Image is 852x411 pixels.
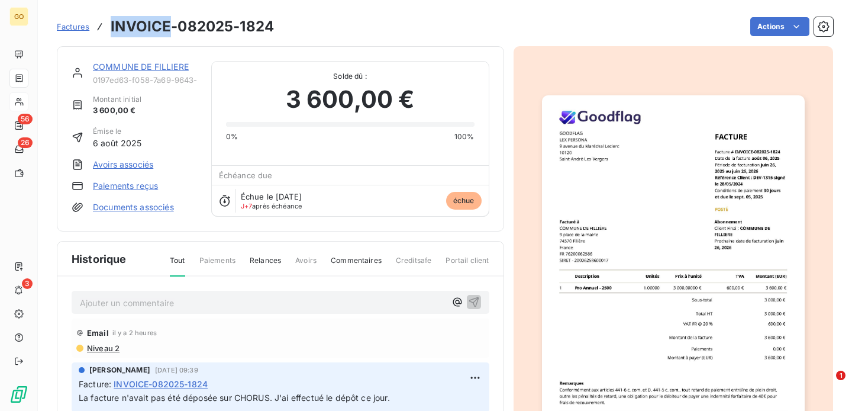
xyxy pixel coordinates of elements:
span: après échéance [241,203,302,210]
span: échue [446,192,482,210]
div: GO [9,7,28,26]
a: Paiements reçus [93,180,158,192]
span: La facture n'avait pas été déposée sur CHORUS. J'ai effectué le dépôt ce jour. [79,393,390,403]
span: J+7 [241,202,252,210]
span: [PERSON_NAME] [89,365,150,375]
span: INVOICE-082025-1824 [114,378,208,390]
span: 56 [18,114,33,124]
span: 0% [226,131,238,142]
span: Échue le [DATE] [241,192,302,201]
iframe: Intercom live chat [812,371,840,399]
a: Documents associés [93,201,174,213]
span: Factures [57,22,89,31]
a: Avoirs associés [93,159,153,171]
a: Factures [57,21,89,33]
span: 6 août 2025 [93,137,142,149]
span: Historique [72,251,127,267]
span: 3 [22,278,33,289]
span: Commentaires [331,255,382,275]
button: Actions [750,17,809,36]
span: Émise le [93,126,142,137]
span: Niveau 2 [86,343,120,353]
span: [DATE] 09:39 [155,367,198,374]
span: 100% [454,131,475,142]
span: 0197ed63-f058-7a69-9643-315690e35ac7 [93,75,197,85]
span: Avoirs [295,255,317,275]
span: Relances [250,255,281,275]
span: Tout [170,255,185,277]
span: Portail client [446,255,489,275]
a: COMMUNE DE FILLIERE [93,62,189,72]
span: 3 600,00 € [286,82,415,117]
span: Solde dû : [226,71,475,82]
span: Montant initial [93,94,141,105]
img: Logo LeanPay [9,385,28,404]
span: 26 [18,137,33,148]
span: Creditsafe [396,255,432,275]
span: 1 [836,371,845,380]
span: Paiements [199,255,235,275]
span: 3 600,00 € [93,105,141,117]
span: Échéance due [219,171,273,180]
span: Email [87,328,109,338]
span: il y a 2 heures [112,329,157,336]
span: Facture : [79,378,111,390]
h3: INVOICE-082025-1824 [111,16,274,37]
